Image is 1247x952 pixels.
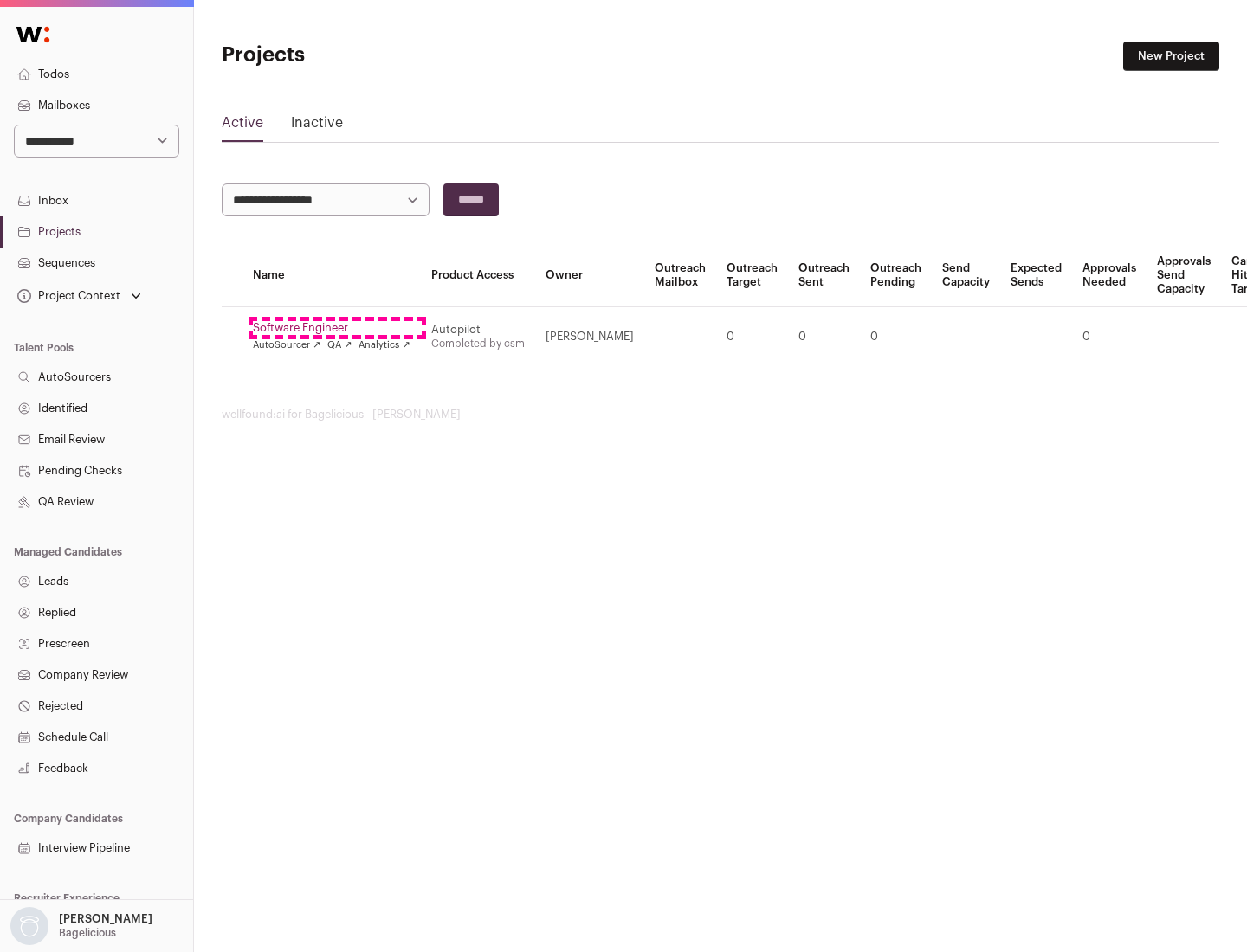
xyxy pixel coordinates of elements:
[1147,244,1221,307] th: Approvals Send Capacity
[644,244,716,307] th: Outreach Mailbox
[222,408,1219,421] footer: wellfound:ai for Bagelicious - [PERSON_NAME]
[788,244,860,307] th: Outreach Sent
[431,323,525,337] div: Autopilot
[359,338,410,352] a: Analytics ↗
[716,244,788,307] th: Outreach Target
[1072,307,1147,367] td: 0
[535,307,644,367] td: [PERSON_NAME]
[1123,42,1219,71] a: New Project
[421,244,535,307] th: Product Access
[291,113,343,140] a: Inactive
[59,926,116,940] p: Bagelicious
[253,338,320,352] a: AutoSourcer ↗
[14,284,145,308] button: Open dropdown
[932,244,1000,307] th: Send Capacity
[860,244,932,307] th: Outreach Pending
[242,244,421,307] th: Name
[431,338,525,349] a: Completed by csm
[7,907,156,945] button: Open dropdown
[788,307,860,367] td: 0
[860,307,932,367] td: 0
[1072,244,1147,307] th: Approvals Needed
[222,42,554,69] h1: Projects
[327,338,352,352] a: QA ↗
[716,307,788,367] td: 0
[10,907,48,945] img: nopic.png
[1000,244,1072,307] th: Expected Sends
[535,244,644,307] th: Owner
[222,113,263,140] a: Active
[59,912,152,926] p: [PERSON_NAME]
[14,289,120,303] div: Project Context
[253,321,410,335] a: Software Engineer
[7,17,59,52] img: Wellfound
